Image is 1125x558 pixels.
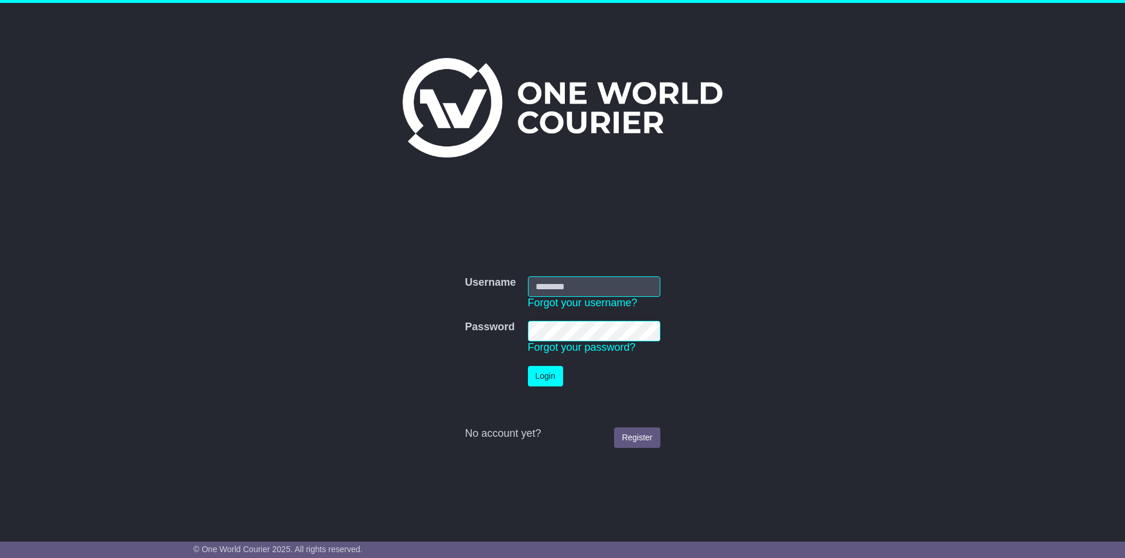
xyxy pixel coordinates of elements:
label: Username [465,276,516,289]
span: © One World Courier 2025. All rights reserved. [193,545,363,554]
a: Forgot your username? [528,297,637,309]
img: One World [403,58,722,158]
label: Password [465,321,514,334]
div: No account yet? [465,427,660,440]
a: Register [614,427,660,448]
a: Forgot your password? [528,341,636,353]
button: Login [528,366,563,386]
